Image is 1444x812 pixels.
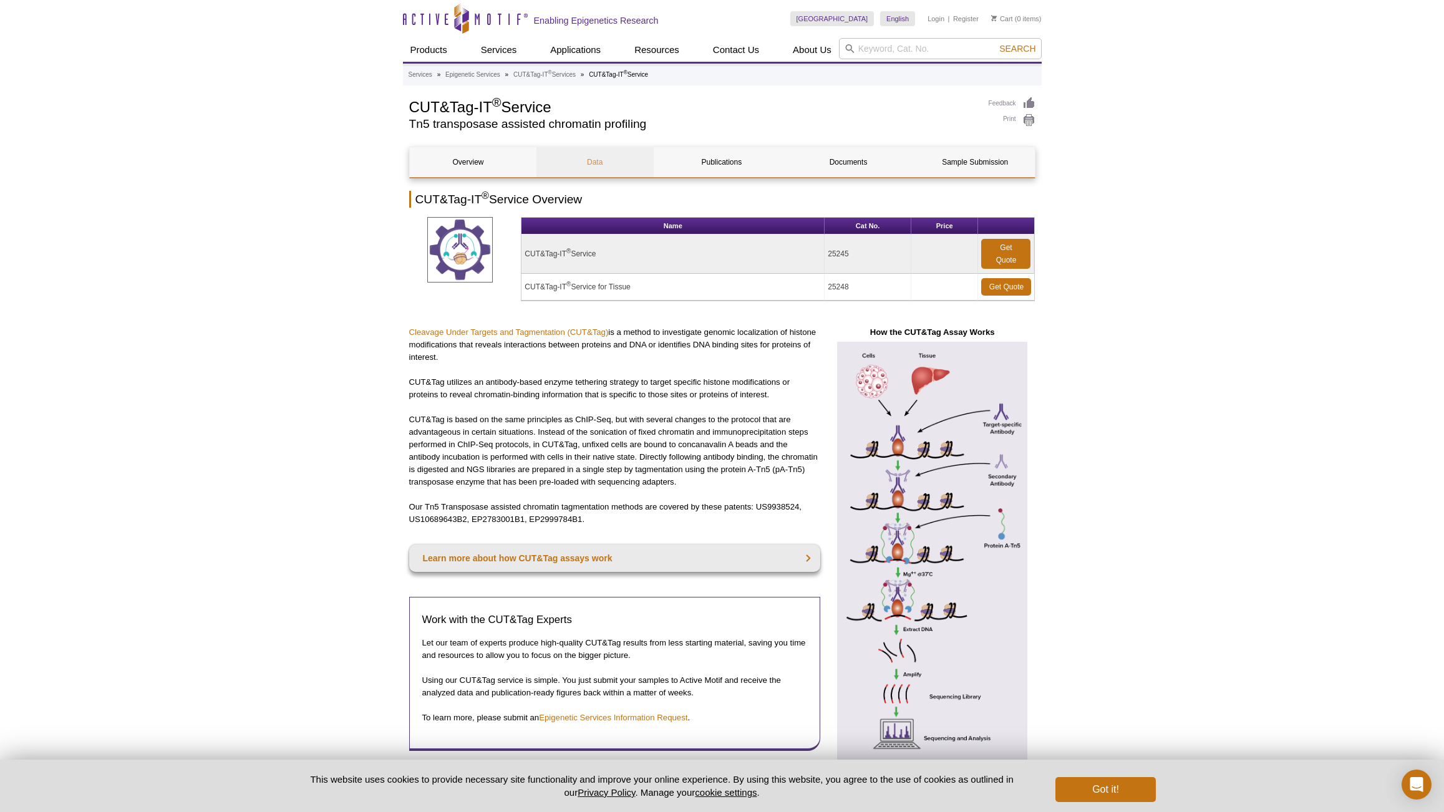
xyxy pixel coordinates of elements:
[409,69,432,80] a: Services
[911,218,979,234] th: Price
[548,69,552,75] sup: ®
[948,11,950,26] li: |
[928,14,944,23] a: Login
[566,281,571,288] sup: ®
[627,38,687,62] a: Resources
[422,637,807,662] p: Let our team of experts produce high-quality CUT&Tag results from less starting material, saving ...
[427,217,493,283] img: CUT&Tag Service
[790,147,907,177] a: Documents
[839,38,1042,59] input: Keyword, Cat. No.
[981,278,1031,296] a: Get Quote
[991,11,1042,26] li: (0 items)
[409,191,1035,208] h2: CUT&Tag-IT Service Overview
[409,97,976,115] h1: CUT&Tag-IT Service
[482,190,489,201] sup: ®
[539,713,687,722] a: Epigenetic Services Information Request
[981,239,1030,269] a: Get Quote
[422,612,807,627] h3: Work with the CUT&Tag Experts​
[825,274,911,301] td: 25248
[785,38,839,62] a: About Us
[989,97,1035,110] a: Feedback
[409,118,976,130] h2: Tn5 transposase assisted chromatin profiling
[989,114,1035,127] a: Print
[445,69,500,80] a: Epigenetic Services
[1055,777,1155,802] button: Got it!
[880,11,915,26] a: English
[409,413,820,488] p: CUT&Tag is based on the same principles as ChIP-Seq, but with several changes to the protocol tha...
[536,147,654,177] a: Data
[409,376,820,401] p: CUT&Tag utilizes an antibody-based enzyme tethering strategy to target specific histone modificat...
[410,147,527,177] a: Overview
[578,787,635,798] a: Privacy Policy
[403,38,455,62] a: Products
[543,38,608,62] a: Applications
[422,674,807,699] p: Using our CUT&Tag service is simple. You just submit your samples to Active Motif and receive the...
[830,342,1035,760] img: How the CUT&Tag Assay Works
[589,71,648,78] li: CUT&Tag-IT Service
[663,147,780,177] a: Publications
[695,787,757,798] button: cookie settings
[409,501,820,526] p: Our Tn5 Transposase assisted chromatin tagmentation methods are covered by these patents: US99385...
[991,14,1013,23] a: Cart
[916,147,1034,177] a: Sample Submission
[521,234,825,274] td: CUT&Tag-IT Service
[991,15,997,21] img: Your Cart
[409,326,820,364] p: is a method to investigate genomic localization of histone modifications that reveals interaction...
[422,712,807,724] p: To learn more, please submit an .
[566,248,571,254] sup: ®
[534,15,659,26] h2: Enabling Epigenetics Research
[996,43,1039,54] button: Search
[825,234,911,274] td: 25245
[409,327,609,337] a: Cleavage Under Targets and Tagmentation (CUT&Tag)
[581,71,584,78] li: »
[521,218,825,234] th: Name
[513,69,576,80] a: CUT&Tag-IT®Services
[521,274,825,301] td: CUT&Tag-IT Service for Tissue
[437,71,441,78] li: »
[492,95,502,109] sup: ®
[705,38,767,62] a: Contact Us
[409,544,820,572] a: Learn more about how CUT&Tag assays work
[505,71,509,78] li: »
[473,38,525,62] a: Services
[953,14,979,23] a: Register
[790,11,875,26] a: [GEOGRAPHIC_DATA]
[624,69,628,75] sup: ®
[870,327,995,337] strong: How the CUT&Tag Assay Works
[1402,770,1432,800] div: Open Intercom Messenger
[999,44,1035,54] span: Search
[289,773,1035,799] p: This website uses cookies to provide necessary site functionality and improve your online experie...
[825,218,911,234] th: Cat No.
